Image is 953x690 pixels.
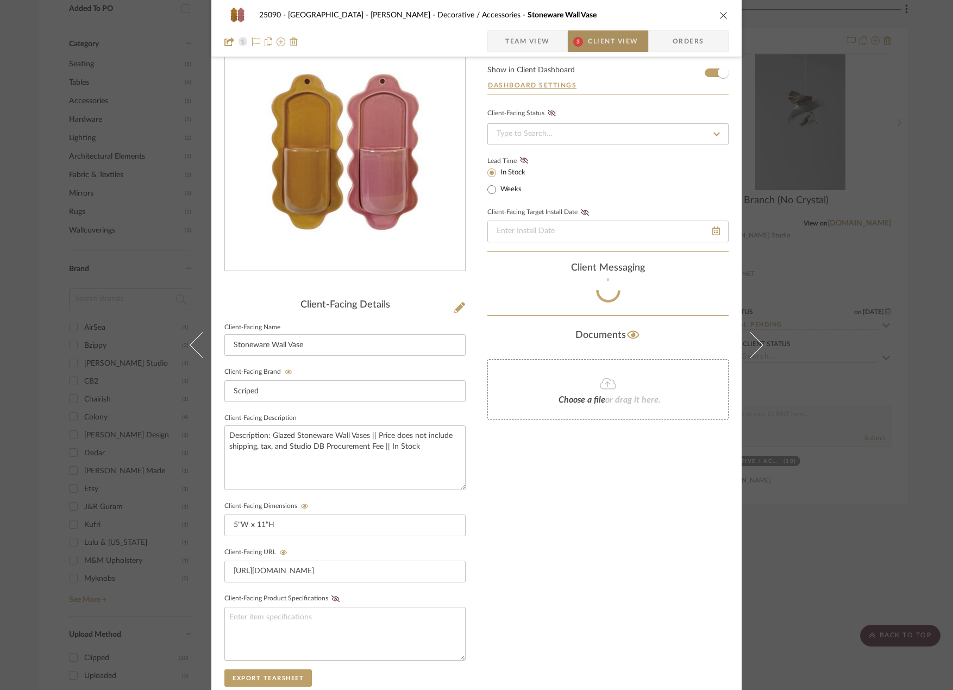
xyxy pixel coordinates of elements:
span: Orders [661,30,716,52]
div: Client-Facing Status [487,108,559,119]
button: Client-Facing Brand [281,368,296,376]
span: 3 [573,37,583,47]
input: Enter Client-Facing Item Name [224,334,466,356]
label: Client-Facing Description [224,416,297,421]
button: Client-Facing Target Install Date [578,209,592,216]
span: Choose a file [559,396,605,404]
div: Documents [487,327,729,344]
input: Enter item URL [224,561,466,582]
span: or drag it here. [605,396,661,404]
label: Client-Facing Brand [224,368,296,376]
button: Lead Time [517,155,531,166]
span: Team View [505,30,550,52]
input: Enter Install Date [487,221,729,242]
label: Client-Facing Product Specifications [224,595,343,603]
label: In Stock [498,168,525,178]
input: Type to Search… [487,123,729,145]
label: Client-Facing Target Install Date [487,209,592,216]
input: Enter item dimensions [224,515,466,536]
label: Client-Facing Dimensions [224,503,312,510]
div: 0 [225,35,465,271]
span: Decorative / Accessories [437,11,528,19]
button: Export Tearsheet [224,669,312,687]
button: close [719,10,729,20]
span: Stoneware Wall Vase [528,11,597,19]
img: dc9369f7-1834-44c1-85a2-c812cbd3b080_48x40.jpg [224,4,250,26]
button: Client-Facing URL [276,549,291,556]
label: Client-Facing URL [224,549,291,556]
label: Weeks [498,185,522,195]
button: Client-Facing Product Specifications [328,595,343,603]
div: Client-Facing Details [224,299,466,311]
mat-radio-group: Select item type [487,166,543,196]
span: Client View [588,30,638,52]
label: Lead Time [487,156,543,166]
img: dc9369f7-1834-44c1-85a2-c812cbd3b080_436x436.jpg [233,35,457,271]
div: client Messaging [487,262,729,274]
span: 25090 - [GEOGRAPHIC_DATA] - [PERSON_NAME] [259,11,437,19]
button: Dashboard Settings [487,80,577,90]
input: Enter Client-Facing Brand [224,380,466,402]
img: Remove from project [290,37,298,46]
label: Client-Facing Name [224,325,280,330]
button: Client-Facing Dimensions [297,503,312,510]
